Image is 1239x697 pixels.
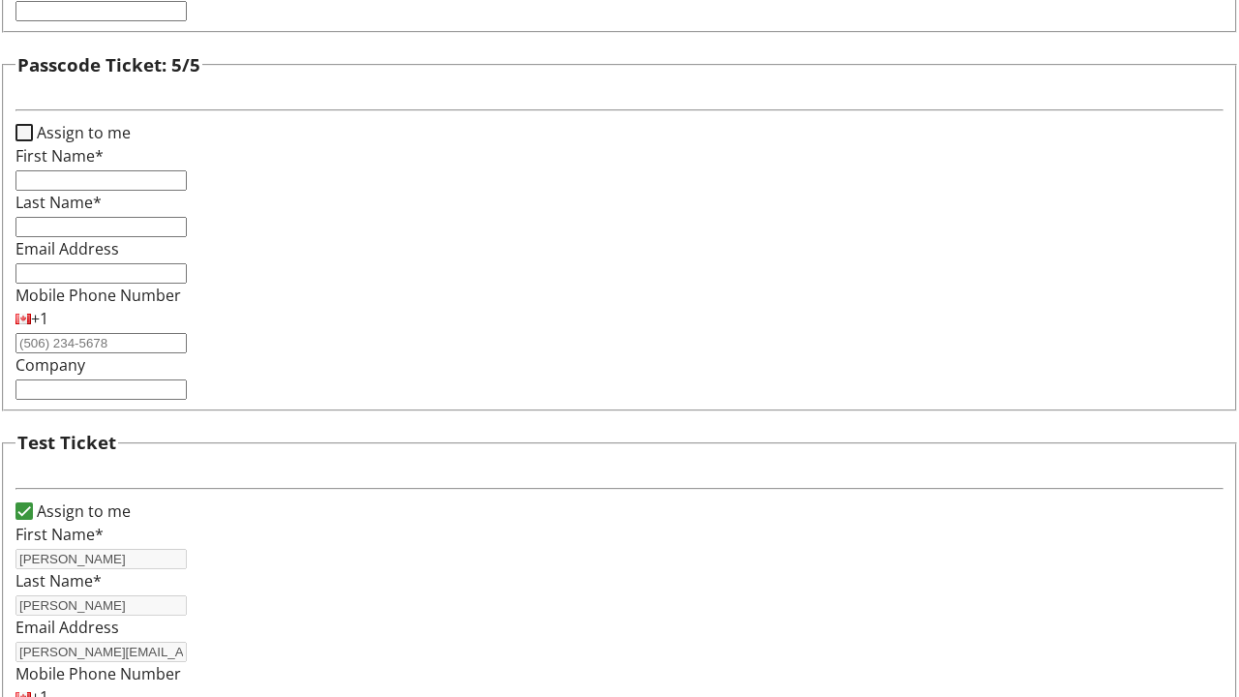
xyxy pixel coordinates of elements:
label: Email Address [15,617,119,638]
h3: Passcode Ticket: 5/5 [17,51,200,78]
label: Company [15,354,85,376]
label: Mobile Phone Number [15,663,181,684]
label: First Name* [15,145,104,167]
input: (506) 234-5678 [15,333,187,353]
label: Mobile Phone Number [15,285,181,306]
label: Assign to me [33,500,131,523]
label: Last Name* [15,192,102,213]
label: Assign to me [33,121,131,144]
h3: Test Ticket [17,429,116,456]
label: First Name* [15,524,104,545]
label: Email Address [15,238,119,259]
label: Last Name* [15,570,102,591]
